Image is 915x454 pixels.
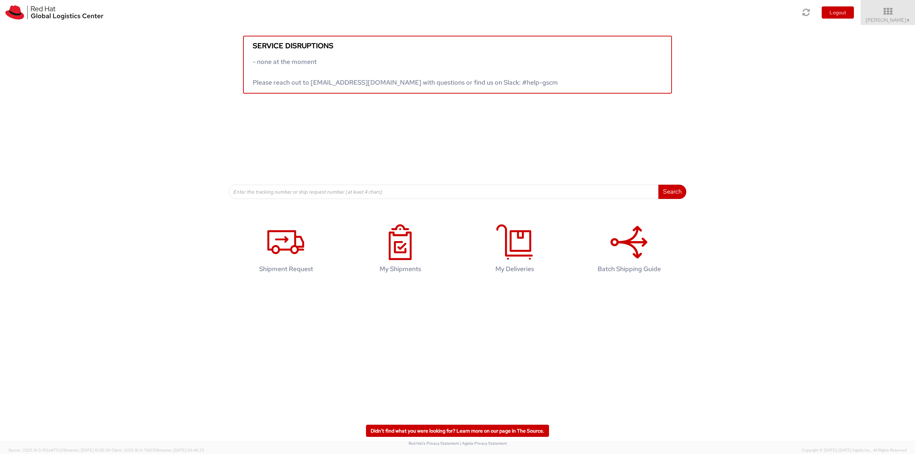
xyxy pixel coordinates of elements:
[354,265,446,273] h4: My Shipments
[240,265,332,273] h4: Shipment Request
[112,448,204,453] span: Client: 2025.18.0-71d3358
[232,217,340,284] a: Shipment Request
[67,448,110,453] span: master, [DATE] 10:05:38
[822,6,854,19] button: Logout
[409,441,459,446] a: Red Hat's Privacy Statement
[866,17,910,23] span: [PERSON_NAME]
[460,441,507,446] a: | Agistix Privacy Statement
[366,425,549,437] a: Didn't find what you were looking for? Learn more on our page in The Source.
[347,217,454,284] a: My Shipments
[159,448,204,453] span: master, [DATE] 09:46:25
[802,448,906,453] span: Copyright © [DATE]-[DATE] Agistix Inc., All Rights Reserved
[461,217,568,284] a: My Deliveries
[229,185,659,199] input: Enter the tracking number or ship request number (at least 4 chars)
[5,5,103,20] img: rh-logistics-00dfa346123c4ec078e1.svg
[575,217,683,284] a: Batch Shipping Guide
[469,265,561,273] h4: My Deliveries
[253,42,662,50] h5: Service disruptions
[658,185,686,199] button: Search
[906,18,910,23] span: ▼
[9,448,110,453] span: Server: 2025.19.0-192a4753216
[583,265,675,273] h4: Batch Shipping Guide
[253,58,558,86] span: - none at the moment Please reach out to [EMAIL_ADDRESS][DOMAIN_NAME] with questions or find us o...
[243,36,672,94] a: Service disruptions - none at the moment Please reach out to [EMAIL_ADDRESS][DOMAIN_NAME] with qu...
